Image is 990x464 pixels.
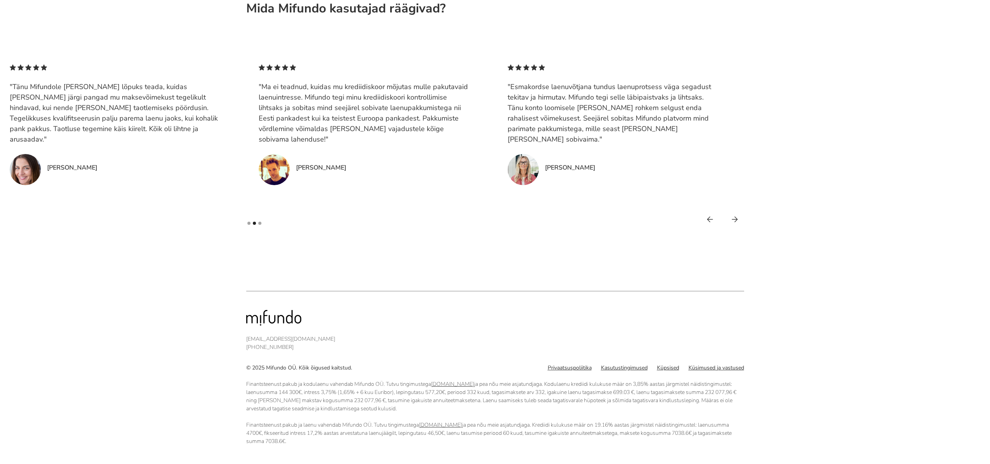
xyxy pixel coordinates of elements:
[253,222,256,225] div: Show slide 2 of 3
[47,163,97,172] p: [PERSON_NAME]
[545,163,595,172] p: [PERSON_NAME]
[431,380,474,388] a: [DOMAIN_NAME]
[246,335,335,351] div: [EMAIL_ADDRESS][DOMAIN_NAME] [PHONE_NUMBER]
[725,210,744,229] div: next slide
[701,210,719,229] div: previous slide
[246,2,446,16] h2: Mida Mifundo kasutajad räägivad?
[495,51,744,198] div: 3 of 3
[259,82,470,145] div: "Ma ei teadnud, kuidas mu krediidiskoor mõjutas mulle pakutavaid laenuintresse. Mifundo tegi minu...
[246,364,352,372] div: © 2025 Mifundo OÜ. Kõik õigused kaitstud.
[601,364,648,372] a: Kasutustingimused
[419,421,462,429] a: [DOMAIN_NAME]
[246,51,744,229] div: carousel
[548,364,592,372] a: Privaatsuspoliitika
[246,372,744,445] div: Finantsteenust pakub ja kodulaenu vahendab Mifundo OÜ. Tutvu tingimustega ja pea nõu meie asjatun...
[296,163,346,172] p: [PERSON_NAME]
[508,82,719,145] div: "Esmakordse laenuvõtjana tundus laenuprotsess väga segadust tekitav ja hirmutav. Mifundo tegi sel...
[247,222,251,225] div: Show slide 1 of 3
[689,364,744,372] a: Küsimused ja vastused
[10,82,221,145] div: "Tänu Mifundole [PERSON_NAME] lõpuks teada, kuidas [PERSON_NAME] järgi pangad mu maksevõimekust t...
[657,364,679,372] a: Küpsised
[246,51,495,198] div: 2 of 3
[258,222,261,225] div: Show slide 3 of 3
